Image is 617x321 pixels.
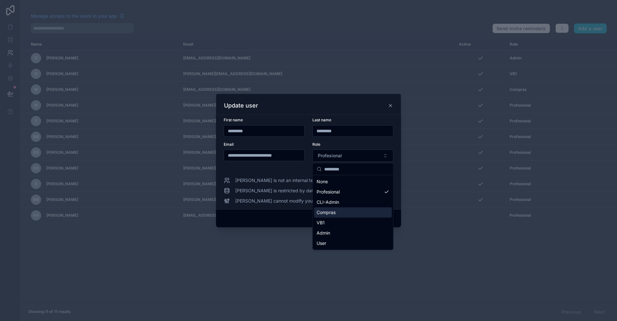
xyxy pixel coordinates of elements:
span: Compras [317,209,335,216]
span: Role [312,142,320,147]
div: Suggestions [313,175,393,250]
span: [PERSON_NAME] cannot modify your app [235,198,324,204]
span: User [317,240,326,247]
span: Last name [312,117,331,122]
span: [PERSON_NAME] is not an internal team member [235,177,338,184]
span: VB1 [317,220,325,226]
span: First name [224,117,243,122]
span: Email [224,142,234,147]
div: None [314,177,392,187]
span: Profesional [317,189,340,195]
h3: Update user [224,102,258,109]
span: [PERSON_NAME] is restricted by data permissions [235,187,342,194]
span: CLI-Admin [317,199,339,205]
span: Profesional [318,152,342,159]
span: Admin [317,230,330,236]
button: Select Button [312,150,393,162]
